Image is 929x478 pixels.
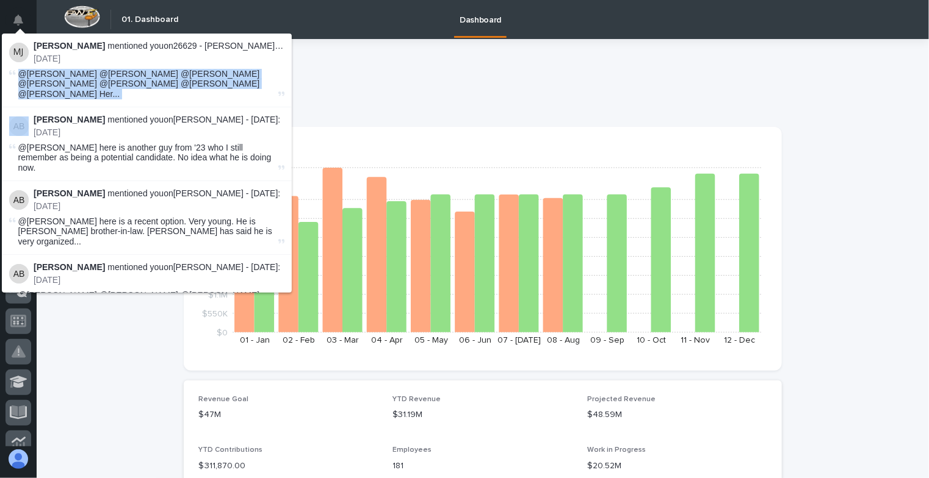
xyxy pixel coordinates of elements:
[173,188,278,198] a: [PERSON_NAME] - [DATE]
[9,116,29,136] img: Austin Beachy
[121,15,178,25] h2: 01. Dashboard
[587,396,656,403] span: Projected Revenue
[590,336,624,344] text: 09 - Sep
[34,262,105,272] strong: [PERSON_NAME]
[173,262,278,272] a: [PERSON_NAME] - [DATE]
[393,460,573,473] p: 181
[198,396,248,403] span: Revenue Goal
[9,264,29,284] img: Austin Beachy
[198,408,378,421] p: $47M
[34,188,105,198] strong: [PERSON_NAME]
[34,201,284,212] p: [DATE]
[173,115,278,124] a: [PERSON_NAME] - [DATE]
[240,336,270,344] text: 01 - Jan
[34,262,284,273] p: mentioned you on :
[34,115,284,125] p: mentioned you on :
[34,115,105,124] strong: [PERSON_NAME]
[34,188,284,199] p: mentioned you on :
[637,336,666,344] text: 10 - Oct
[497,336,541,344] text: 07 - [DATE]
[327,336,359,344] text: 03 - Mar
[587,460,767,473] p: $20.52M
[34,54,284,64] p: [DATE]
[587,446,646,454] span: Work in Progress
[217,329,228,337] tspan: $0
[34,41,284,51] p: mentioned you on 26629 - [PERSON_NAME] Smoke - Cranes :
[208,290,228,299] tspan: $1.1M
[9,190,29,210] img: Austin Beachy
[201,144,765,157] p: Revenue Goals
[18,143,272,173] span: @[PERSON_NAME] here is another guy from '23 who I still remember as being a potential candidate. ...
[34,41,105,51] strong: [PERSON_NAME]
[198,460,378,473] p: $ 311,870.00
[34,275,284,285] p: [DATE]
[283,336,315,344] text: 02 - Feb
[202,309,228,318] tspan: $550K
[18,216,276,247] span: @[PERSON_NAME] here is a recent option. Very young. He is [PERSON_NAME] brother-in-law. [PERSON_N...
[459,336,491,344] text: 06 - Jun
[18,290,276,321] span: @[PERSON_NAME] @[PERSON_NAME] @[PERSON_NAME] @[PERSON_NAME] [PERSON_NAME] or [PERSON_NAME], this ...
[393,396,441,403] span: YTD Revenue
[724,336,755,344] text: 12 - Dec
[587,408,767,421] p: $48.59M
[15,15,31,34] div: Notifications
[547,336,580,344] text: 08 - Aug
[393,446,432,454] span: Employees
[681,336,710,344] text: 11 - Nov
[414,336,448,344] text: 05 - May
[18,69,276,99] span: @[PERSON_NAME] @[PERSON_NAME] @[PERSON_NAME] @[PERSON_NAME] @[PERSON_NAME] @[PERSON_NAME] @[PERSO...
[371,336,403,344] text: 04 - Apr
[5,446,31,472] button: users-avatar
[64,5,100,28] img: Workspace Logo
[34,127,284,138] p: [DATE]
[5,7,31,33] button: Notifications
[198,446,262,454] span: YTD Contributions
[9,43,29,62] img: Matt Jarvis
[393,408,573,421] p: $31.19M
